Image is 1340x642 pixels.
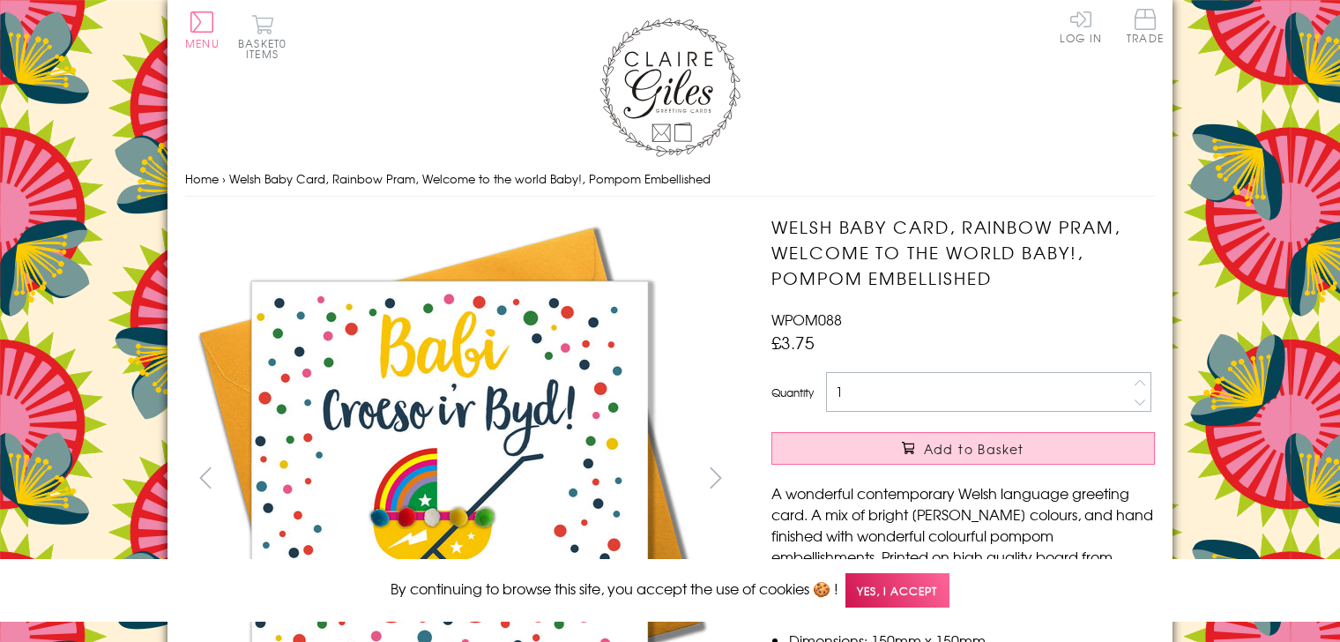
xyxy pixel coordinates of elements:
span: Menu [185,35,220,51]
button: Basket0 items [238,14,287,59]
button: Add to Basket [771,432,1155,465]
span: 0 items [246,35,287,62]
button: prev [185,458,225,497]
a: Log In [1060,9,1102,43]
img: Claire Giles Greetings Cards [599,18,741,157]
p: A wonderful contemporary Welsh language greeting card. A mix of bright [PERSON_NAME] colours, and... [771,482,1155,609]
span: Add to Basket [924,440,1024,458]
span: £3.75 [771,330,815,355]
span: › [222,170,226,187]
span: Trade [1127,9,1164,43]
span: WPOM088 [771,309,842,330]
a: Home [185,170,219,187]
span: Yes, I accept [845,573,949,608]
button: Menu [185,11,220,49]
a: Trade [1127,9,1164,47]
button: next [696,458,736,497]
nav: breadcrumbs [185,161,1155,198]
span: Welsh Baby Card, Rainbow Pram, Welcome to the world Baby!, Pompom Embellished [229,170,711,187]
h1: Welsh Baby Card, Rainbow Pram, Welcome to the world Baby!, Pompom Embellished [771,214,1155,290]
label: Quantity [771,384,814,400]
